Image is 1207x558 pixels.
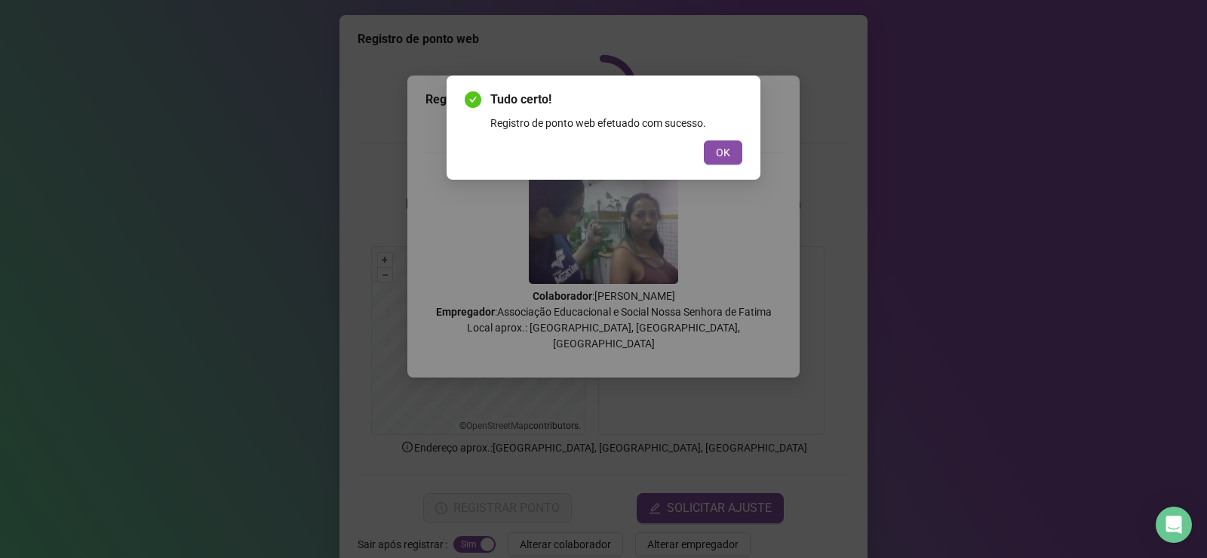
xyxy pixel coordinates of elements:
[490,91,742,109] span: Tudo certo!
[490,115,742,131] div: Registro de ponto web efetuado com sucesso.
[716,144,730,161] span: OK
[1156,507,1192,543] div: Open Intercom Messenger
[465,91,481,108] span: check-circle
[704,140,742,165] button: OK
